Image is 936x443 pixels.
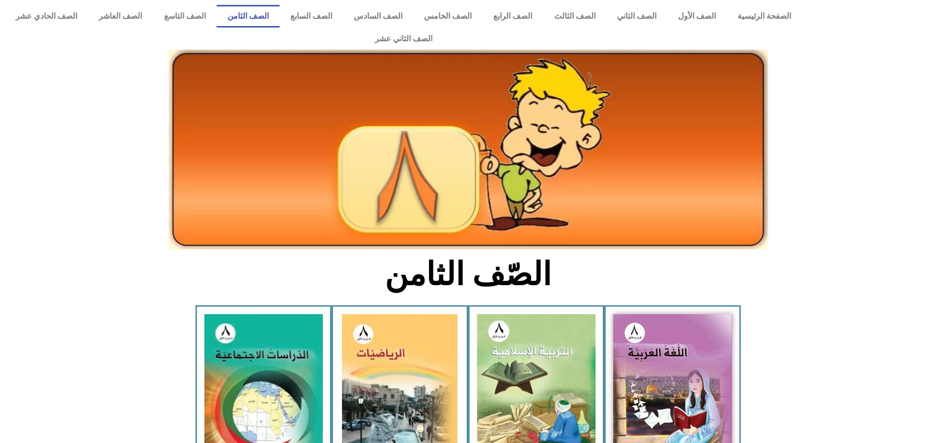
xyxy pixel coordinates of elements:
a: الصف السابع [280,5,343,28]
a: الصف الأول [667,5,727,28]
a: الصف السادس [343,5,413,28]
a: الصف الثاني عشر [5,28,802,50]
a: الصف التاسع [153,5,216,28]
h2: الصّف الثامن [306,255,630,294]
a: الصفحة الرئيسية [727,5,802,28]
a: الصف الخامس [413,5,482,28]
a: الصف الحادي عشر [5,5,88,28]
a: الصف الرابع [482,5,543,28]
a: الصف العاشر [88,5,153,28]
a: الصف الثامن [217,5,280,28]
a: الصف الثالث [543,5,606,28]
a: الصف الثاني [606,5,667,28]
